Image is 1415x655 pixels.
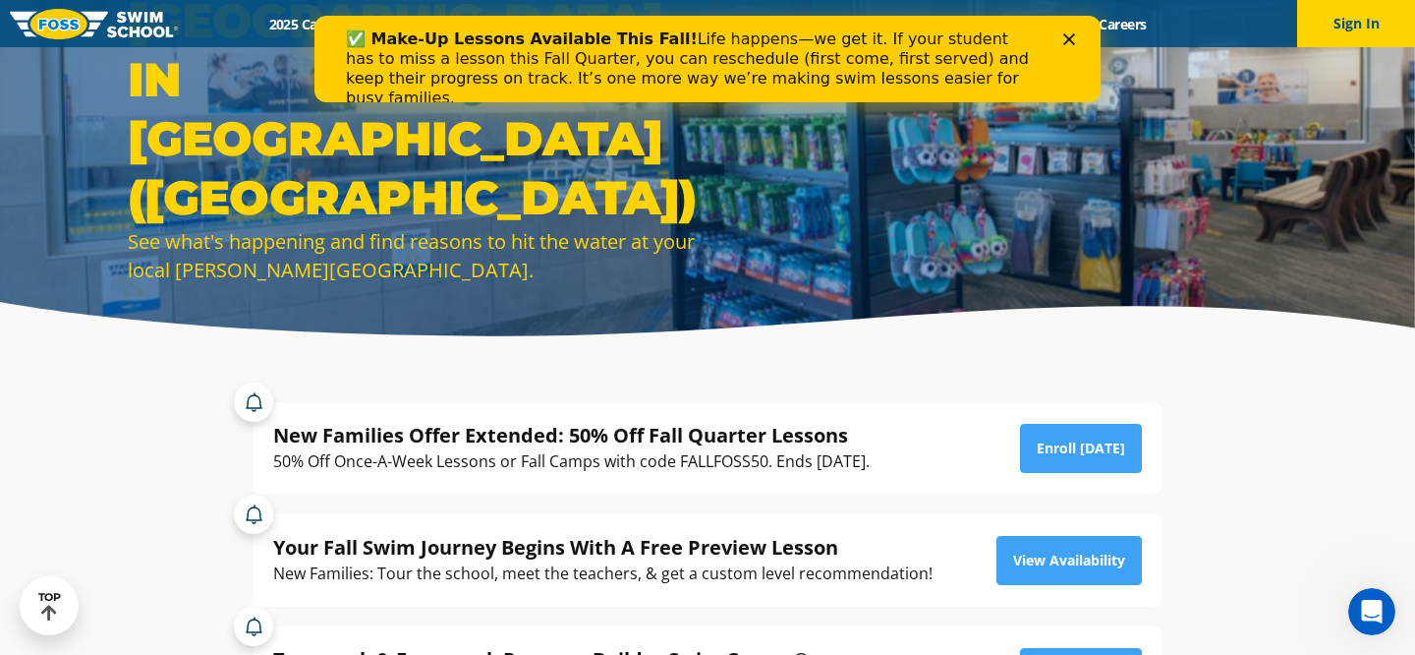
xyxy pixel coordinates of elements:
img: FOSS Swim School Logo [10,9,178,39]
div: New Families: Tour the school, meet the teachers, & get a custom level recommendation! [273,561,933,587]
div: See what's happening and find reasons to hit the water at your local [PERSON_NAME][GEOGRAPHIC_DATA]. [128,227,698,284]
a: Swim Like [PERSON_NAME] [812,15,1020,33]
a: Careers [1082,15,1163,33]
div: Life happens—we get it. If your student has to miss a lesson this Fall Quarter, you can reschedul... [31,14,723,92]
div: New Families Offer Extended: 50% Off Fall Quarter Lessons [273,422,870,448]
a: Schools [374,15,457,33]
a: Blog [1020,15,1082,33]
div: TOP [38,591,61,622]
b: ✅ Make-Up Lessons Available This Fall! [31,14,383,32]
div: 50% Off Once-A-Week Lessons or Fall Camps with code FALLFOSS50. Ends [DATE]. [273,448,870,475]
iframe: Intercom live chat [1348,588,1395,635]
a: About [PERSON_NAME] [630,15,813,33]
a: Enroll [DATE] [1020,424,1142,473]
div: Close [749,18,768,30]
iframe: Intercom live chat banner [314,16,1101,102]
a: Swim Path® Program [457,15,629,33]
a: View Availability [996,536,1142,585]
div: Your Fall Swim Journey Begins With A Free Preview Lesson [273,534,933,561]
a: 2025 Calendar [252,15,374,33]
